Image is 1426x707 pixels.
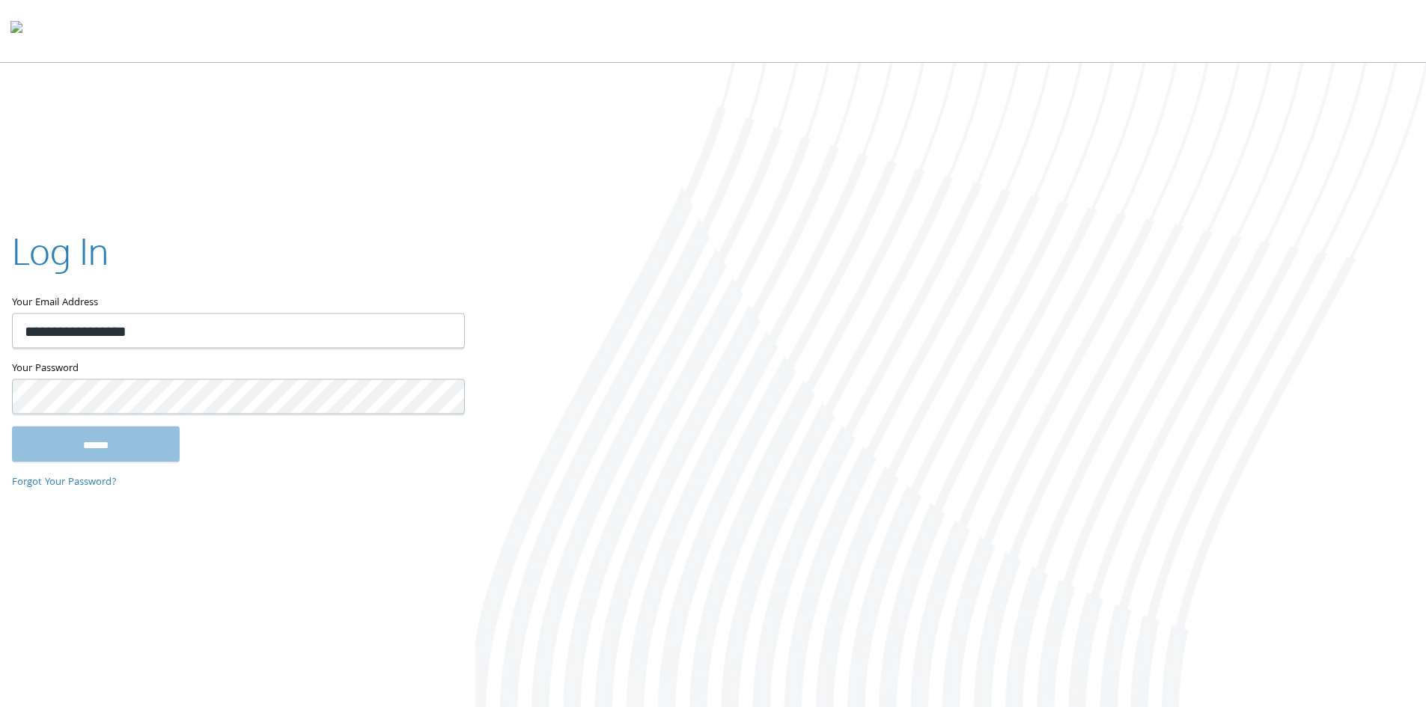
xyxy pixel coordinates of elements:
[435,322,453,340] keeper-lock: Open Keeper Popup
[435,388,453,405] keeper-lock: Open Keeper Popup
[12,474,117,491] a: Forgot Your Password?
[12,360,463,379] label: Your Password
[12,226,109,276] h2: Log In
[10,16,22,46] img: todyl-logo-dark.svg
